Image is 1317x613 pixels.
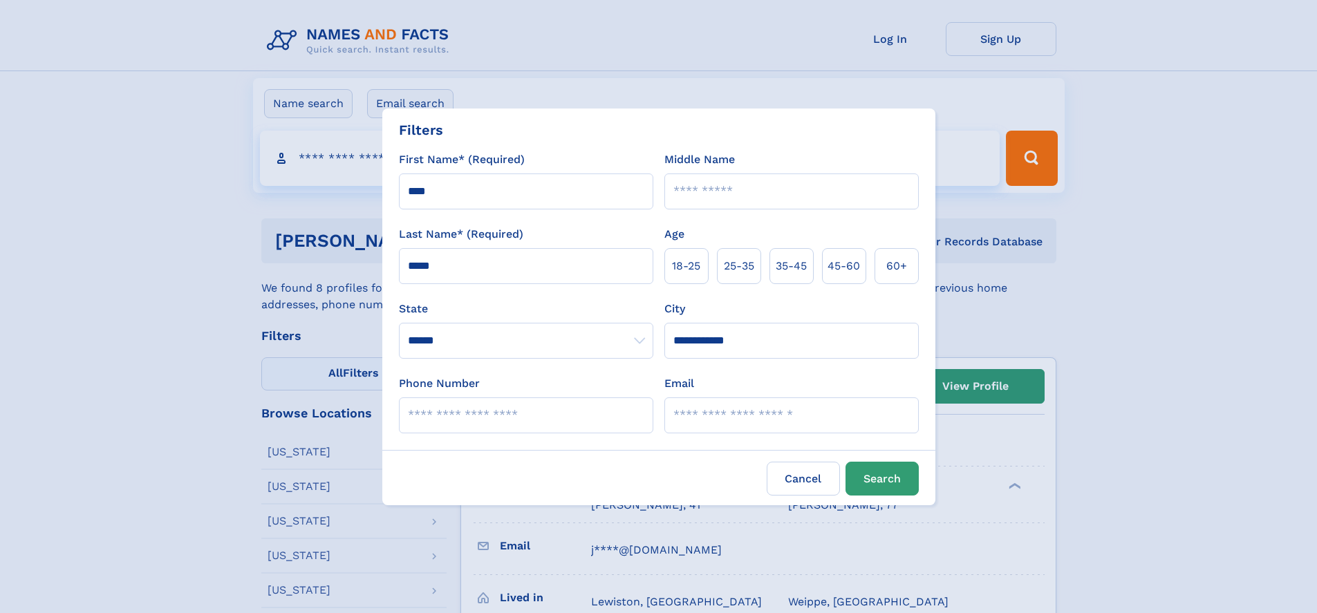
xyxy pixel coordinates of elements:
[664,151,735,168] label: Middle Name
[664,301,685,317] label: City
[399,375,480,392] label: Phone Number
[767,462,840,496] label: Cancel
[399,301,653,317] label: State
[664,226,684,243] label: Age
[886,258,907,274] span: 60+
[724,258,754,274] span: 25‑35
[672,258,700,274] span: 18‑25
[846,462,919,496] button: Search
[399,120,443,140] div: Filters
[828,258,860,274] span: 45‑60
[399,226,523,243] label: Last Name* (Required)
[399,151,525,168] label: First Name* (Required)
[776,258,807,274] span: 35‑45
[664,375,694,392] label: Email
